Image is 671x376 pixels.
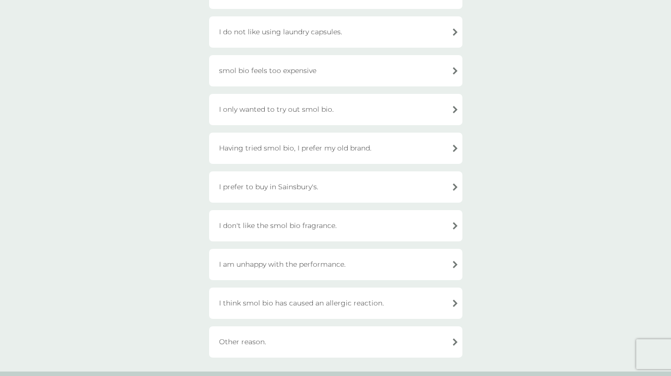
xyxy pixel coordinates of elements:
[209,171,462,203] div: I prefer to buy in Sainsbury's.
[209,133,462,164] div: Having tried smol bio, I prefer my old brand.
[209,94,462,125] div: I only wanted to try out smol bio.
[209,249,462,280] div: I am unhappy with the performance.
[209,16,462,48] div: I do not like using laundry capsules.
[209,55,462,86] div: smol bio feels too expensive
[209,210,462,241] div: I don't like the smol bio fragrance.
[209,326,462,358] div: Other reason.
[209,288,462,319] div: I think smol bio has caused an allergic reaction.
